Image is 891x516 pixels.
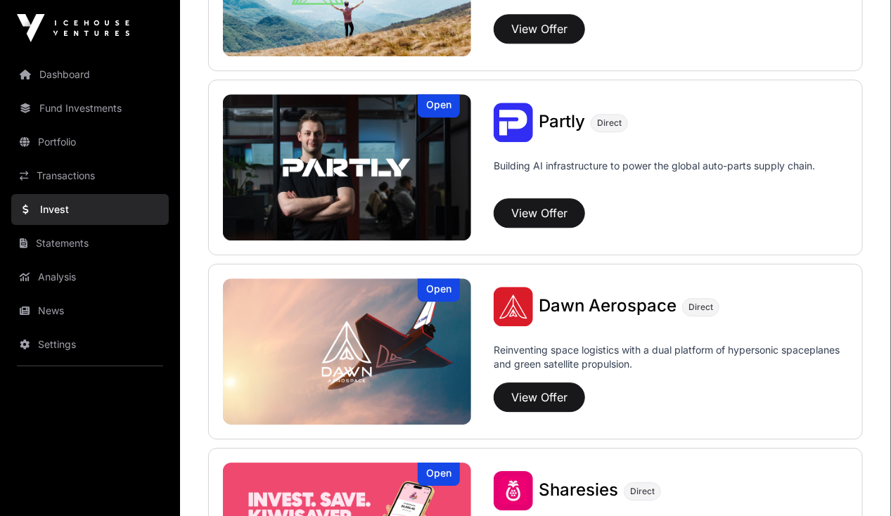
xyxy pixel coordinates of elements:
[539,113,585,131] a: Partly
[223,278,471,425] img: Dawn Aerospace
[11,228,169,259] a: Statements
[223,278,471,425] a: Dawn AerospaceOpen
[688,302,713,313] span: Direct
[539,482,618,500] a: Sharesies
[11,262,169,292] a: Analysis
[418,94,460,117] div: Open
[223,94,471,240] a: PartlyOpen
[17,14,129,42] img: Icehouse Ventures Logo
[11,295,169,326] a: News
[11,329,169,360] a: Settings
[494,471,533,510] img: Sharesies
[11,160,169,191] a: Transactions
[418,278,460,302] div: Open
[494,14,585,44] button: View Offer
[494,159,815,193] p: Building AI infrastructure to power the global auto-parts supply chain.
[494,287,533,326] img: Dawn Aerospace
[539,479,618,500] span: Sharesies
[539,297,677,316] a: Dawn Aerospace
[11,93,169,124] a: Fund Investments
[821,449,891,516] iframe: Chat Widget
[494,198,585,228] button: View Offer
[418,463,460,486] div: Open
[597,117,622,129] span: Direct
[11,194,169,225] a: Invest
[494,382,585,412] button: View Offer
[11,127,169,157] a: Portfolio
[223,94,471,240] img: Partly
[494,103,533,142] img: Partly
[11,59,169,90] a: Dashboard
[539,295,677,316] span: Dawn Aerospace
[539,111,585,131] span: Partly
[630,486,655,497] span: Direct
[494,343,848,377] p: Reinventing space logistics with a dual platform of hypersonic spaceplanes and green satellite pr...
